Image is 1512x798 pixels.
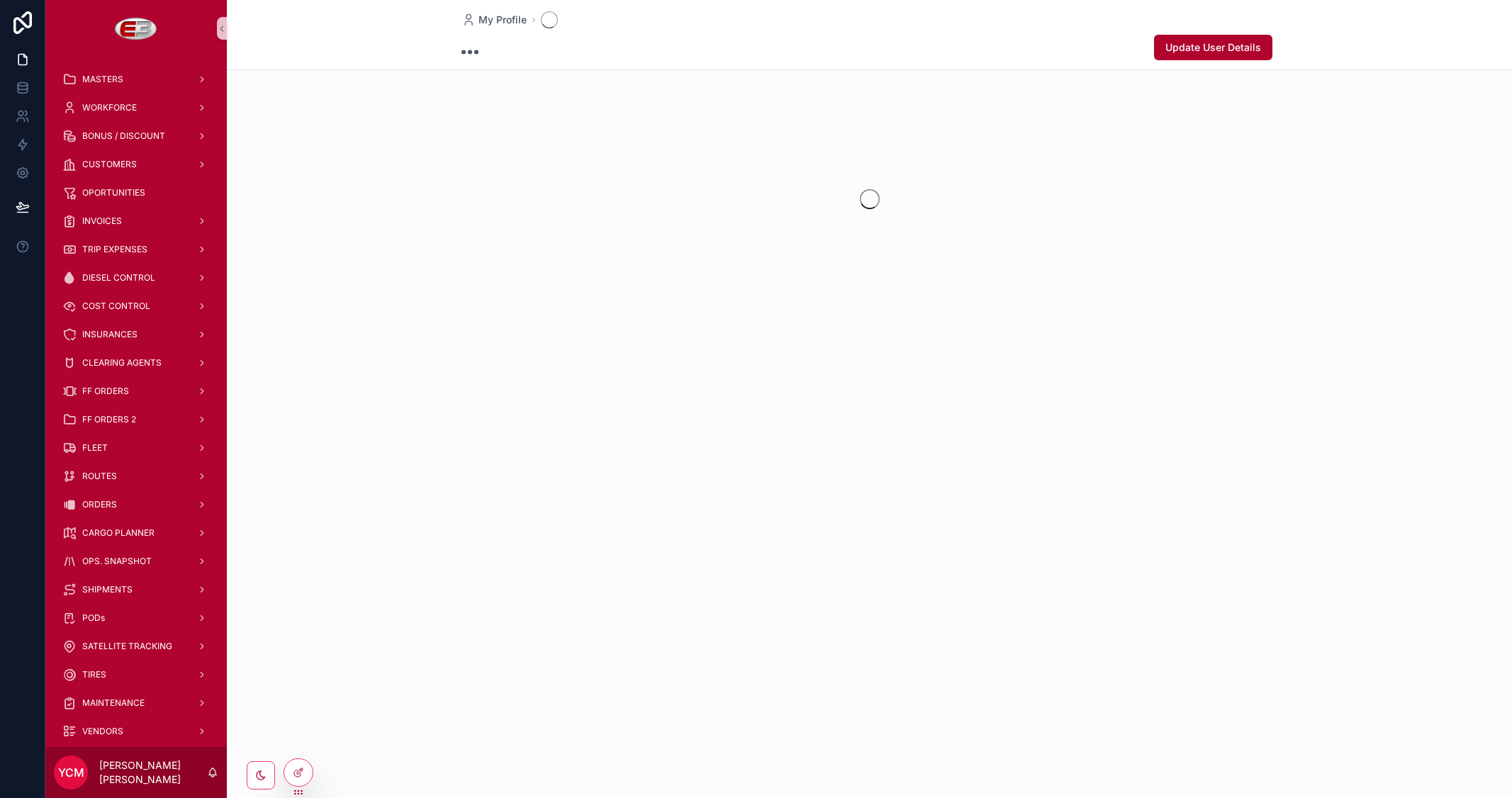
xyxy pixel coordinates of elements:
a: My Profile [461,13,527,27]
span: ROUTES [82,471,117,482]
a: CARGO PLANNER [54,520,218,546]
a: FF ORDERS [54,378,218,404]
a: FF ORDERS 2 [54,407,218,432]
a: CLEARING AGENTS [54,350,218,376]
span: FF ORDERS [82,386,129,397]
a: INSURANCES [54,322,218,347]
a: ORDERS [54,492,218,517]
span: OPS. SNAPSHOT [82,556,152,567]
a: MAINTENANCE [54,690,218,716]
span: CLEARING AGENTS [82,357,162,369]
span: FF ORDERS 2 [82,414,136,425]
a: PODs [54,605,218,631]
span: YCM [58,764,84,781]
span: FLEET [82,442,108,454]
span: BONUS / DISCOUNT [82,130,165,142]
a: TRIP EXPENSES [54,237,218,262]
a: FLEET [54,435,218,461]
span: WORKFORCE [82,102,137,113]
span: VENDORS [82,726,123,737]
span: COST CONTROL [82,300,150,312]
span: INSURANCES [82,329,138,340]
span: Update User Details [1165,40,1261,55]
span: CUSTOMERS [82,159,137,170]
a: SHIPMENTS [54,577,218,602]
span: TIRES [82,669,106,680]
span: PODs [82,612,105,624]
span: MAINTENANCE [82,697,145,709]
span: My Profile [478,13,527,27]
a: COST CONTROL [54,293,218,319]
a: OPS. SNAPSHOT [54,549,218,574]
div: scrollable content [45,57,227,747]
button: Update User Details [1154,35,1272,60]
span: CARGO PLANNER [82,527,155,539]
span: OPORTUNITIES [82,187,145,198]
a: VENDORS [54,719,218,744]
a: INVOICES [54,208,218,234]
a: SATELLITE TRACKING [54,634,218,659]
span: SATELLITE TRACKING [82,641,172,652]
p: [PERSON_NAME] [PERSON_NAME] [99,758,207,787]
a: BONUS / DISCOUNT [54,123,218,149]
span: SHIPMENTS [82,584,133,595]
span: ORDERS [82,499,117,510]
a: TIRES [54,662,218,687]
span: INVOICES [82,215,122,227]
span: MASTERS [82,74,123,85]
span: DIESEL CONTROL [82,272,155,283]
a: OPORTUNITIES [54,180,218,206]
a: ROUTES [54,463,218,489]
a: DIESEL CONTROL [54,265,218,291]
a: MASTERS [54,67,218,92]
a: CUSTOMERS [54,152,218,177]
img: App logo [115,17,158,40]
a: WORKFORCE [54,95,218,120]
span: TRIP EXPENSES [82,244,147,255]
